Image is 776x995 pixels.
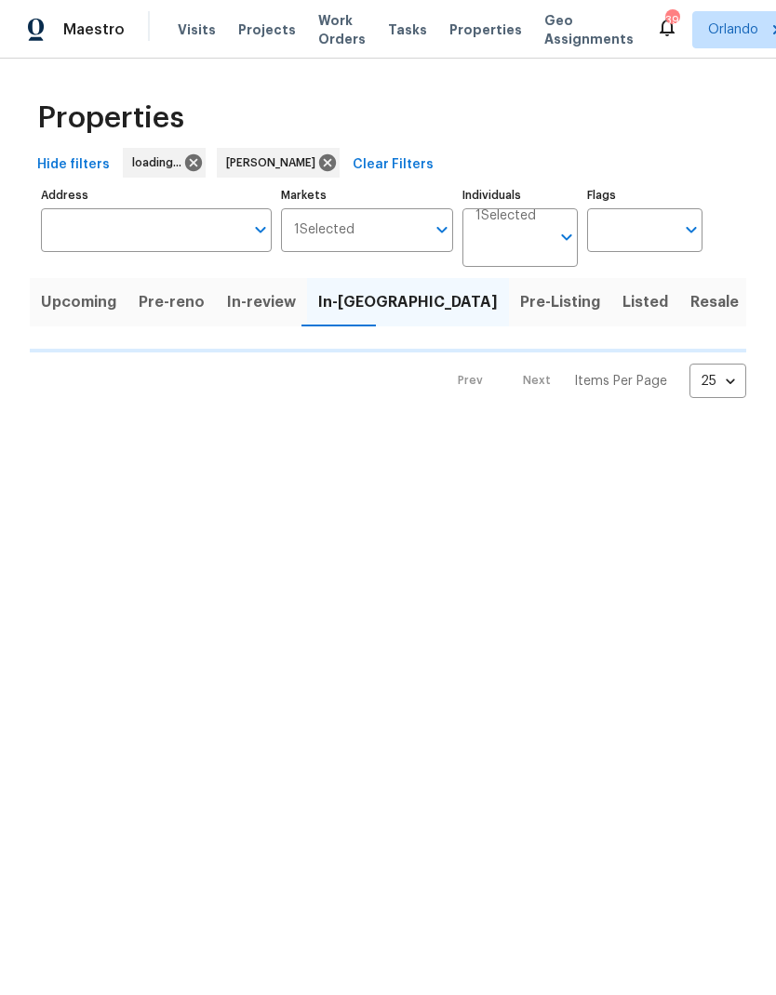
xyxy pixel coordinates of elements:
button: Open [554,224,580,250]
nav: Pagination Navigation [440,364,746,398]
p: Items Per Page [574,372,667,391]
span: Work Orders [318,11,366,48]
span: Clear Filters [353,153,434,177]
span: Resale [690,289,739,315]
button: Clear Filters [345,148,441,182]
span: Orlando [708,20,758,39]
button: Hide filters [30,148,117,182]
div: 39 [665,11,678,30]
span: Tasks [388,23,427,36]
span: 1 Selected [294,222,355,238]
span: Projects [238,20,296,39]
button: Open [429,217,455,243]
button: Open [678,217,704,243]
span: Pre-Listing [520,289,600,315]
span: In-[GEOGRAPHIC_DATA] [318,289,498,315]
label: Individuals [462,190,578,201]
label: Address [41,190,272,201]
span: Visits [178,20,216,39]
div: [PERSON_NAME] [217,148,340,178]
span: 1 Selected [475,208,536,224]
span: In-review [227,289,296,315]
span: Pre-reno [139,289,205,315]
span: Properties [37,109,184,127]
span: Upcoming [41,289,116,315]
span: Hide filters [37,153,110,177]
label: Markets [281,190,454,201]
span: Properties [449,20,522,39]
button: Open [248,217,274,243]
span: Listed [622,289,668,315]
span: [PERSON_NAME] [226,153,323,172]
label: Flags [587,190,702,201]
div: loading... [123,148,206,178]
div: 25 [689,357,746,405]
span: loading... [132,153,189,172]
span: Geo Assignments [544,11,634,48]
span: Maestro [63,20,125,39]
